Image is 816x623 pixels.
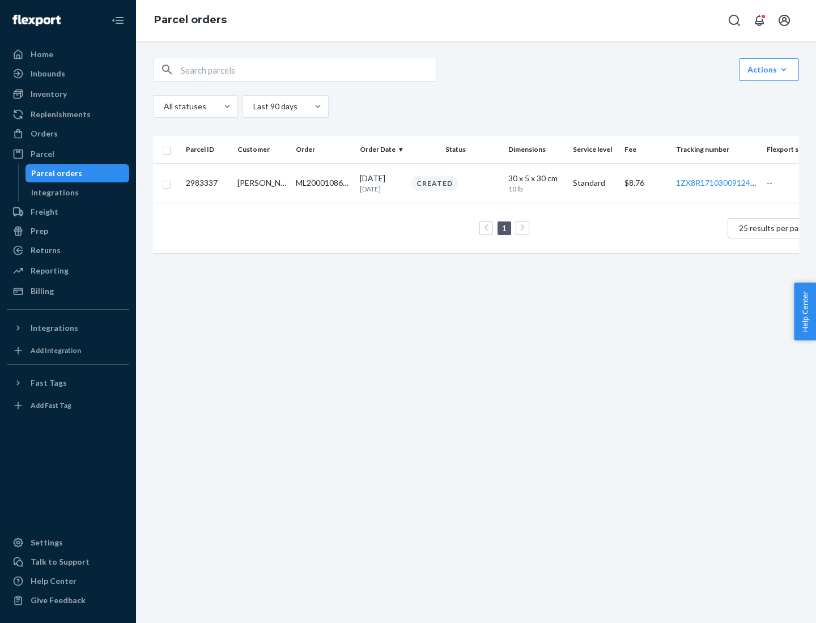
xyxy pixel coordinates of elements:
[31,187,79,198] div: Integrations
[7,222,129,240] a: Prep
[31,537,63,548] div: Settings
[31,400,71,410] div: Add Fast Tag
[237,177,286,189] div: [PERSON_NAME]
[568,136,620,163] th: Service level
[31,345,81,355] div: Add Integration
[296,177,351,189] div: ML200010864388N
[31,595,86,606] div: Give Feedback
[7,282,129,300] a: Billing
[31,68,65,79] div: Inbounds
[31,49,53,60] div: Home
[620,136,671,163] th: Fee
[773,9,796,32] button: Open account menu
[181,136,233,163] th: Parcel ID
[573,177,615,189] p: Standard
[7,396,129,415] a: Add Fast Tag
[25,184,130,202] a: Integrations
[163,101,164,112] input: All statuses
[7,342,129,360] a: Add Integration
[31,285,54,297] div: Billing
[7,553,129,571] a: Talk to Support
[31,245,61,256] div: Returns
[7,262,129,280] a: Reporting
[7,85,129,103] a: Inventory
[355,136,407,163] th: Order Date
[7,125,129,143] a: Orders
[624,177,667,189] p: $ 8.76
[25,164,130,182] a: Parcel orders
[7,105,129,123] a: Replenishments
[748,9,771,32] button: Open notifications
[7,374,129,392] button: Fast Tags
[154,14,227,26] a: Parcel orders
[31,556,90,567] div: Talk to Support
[31,128,58,139] div: Orders
[7,591,129,609] button: Give Feedback
[504,136,568,163] th: Dimensions
[508,184,542,194] p: 10 lb
[7,145,129,163] a: Parcel
[31,225,48,237] div: Prep
[360,184,402,194] p: [DATE]
[186,177,228,189] p: 2983337
[7,241,129,259] a: Returns
[12,15,61,26] img: Flexport logo
[107,9,129,32] button: Close Navigation
[676,178,759,187] a: 1ZX8R1710300912493
[671,136,762,163] th: Tracking number
[145,4,236,37] ol: breadcrumbs
[7,319,129,337] button: Integrations
[31,109,91,120] div: Replenishments
[31,575,76,587] div: Help Center
[794,283,816,340] button: Help Center
[31,88,67,100] div: Inventory
[31,206,58,217] div: Freight
[7,534,129,552] a: Settings
[411,176,458,191] div: Created
[31,148,54,160] div: Parcel
[723,9,746,32] button: Open Search Box
[508,173,564,184] div: 30 x 5 x 30 cm
[233,136,291,163] th: Customer
[7,572,129,590] a: Help Center
[500,223,509,233] a: Page 1 is your current page
[739,223,807,233] span: 25 results per page
[291,136,356,163] th: Order
[7,45,129,63] a: Home
[747,64,790,75] div: Actions
[360,173,402,184] p: [DATE]
[31,322,78,334] div: Integrations
[739,58,799,81] button: Actions
[181,58,436,81] input: Search parcels
[31,377,67,389] div: Fast Tags
[7,65,129,83] a: Inbounds
[7,203,129,221] a: Freight
[31,265,69,276] div: Reporting
[31,168,82,179] div: Parcel orders
[407,136,504,163] th: Status
[252,101,253,112] input: Last 90 days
